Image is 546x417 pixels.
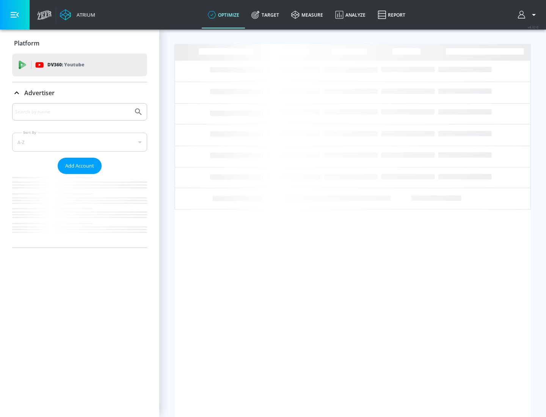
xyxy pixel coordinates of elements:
p: DV360: [47,61,84,69]
a: Atrium [60,9,95,20]
a: Analyze [329,1,372,28]
p: Platform [14,39,39,47]
div: Platform [12,33,147,54]
a: measure [285,1,329,28]
input: Search by name [15,107,130,117]
button: Add Account [58,158,102,174]
a: Report [372,1,411,28]
label: Sort By [22,130,38,135]
div: Atrium [74,11,95,18]
p: Youtube [64,61,84,69]
nav: list of Advertiser [12,174,147,248]
div: A-Z [12,133,147,152]
p: Advertiser [24,89,55,97]
a: Target [245,1,285,28]
div: DV360: Youtube [12,53,147,76]
span: Add Account [65,161,94,170]
span: v 4.32.0 [528,25,538,29]
div: Advertiser [12,103,147,248]
div: Advertiser [12,82,147,103]
a: optimize [202,1,245,28]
